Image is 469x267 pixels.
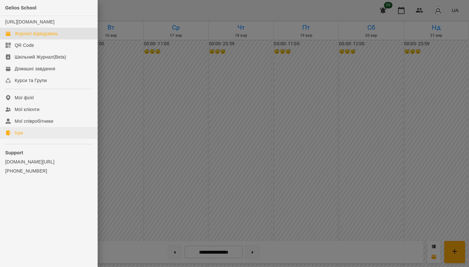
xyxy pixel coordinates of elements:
[15,30,58,37] div: Журнал відвідувань
[15,118,53,124] div: Мої співробітники
[15,65,55,72] div: Домашні завдання
[5,168,92,174] a: [PHONE_NUMBER]
[15,77,47,84] div: Курси та Групи
[5,5,36,10] span: Gelios School
[15,94,34,101] div: Мої філії
[15,54,66,60] div: Шкільний Журнал(Beta)
[15,106,39,113] div: Мої клієнти
[15,42,34,49] div: QR Code
[5,159,92,165] a: [DOMAIN_NAME][URL]
[15,130,23,136] div: Ігри
[5,19,54,24] a: [URL][DOMAIN_NAME]
[5,149,92,156] p: Support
